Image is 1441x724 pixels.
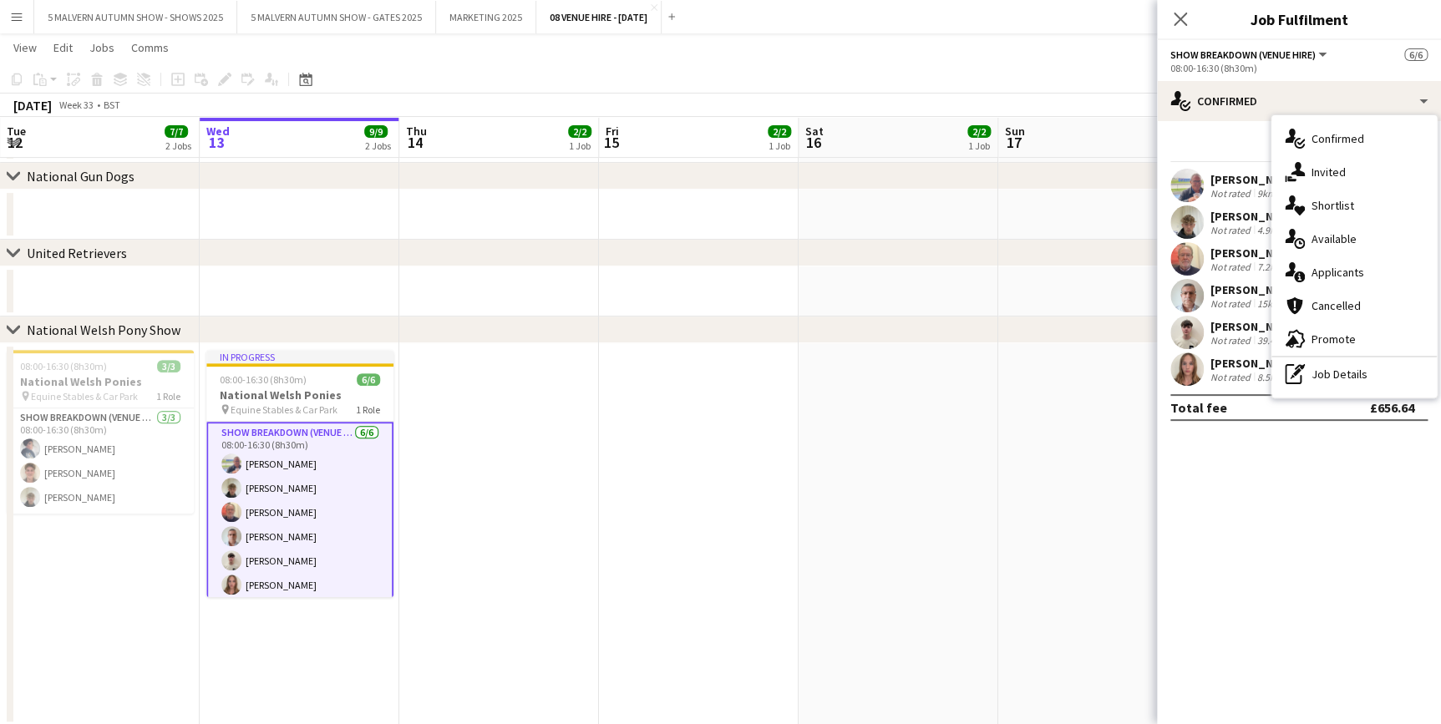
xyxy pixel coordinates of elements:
div: 8.5km [1254,371,1286,383]
a: Jobs [83,37,121,58]
span: 6/6 [1404,48,1428,61]
div: [PERSON_NAME] [1210,319,1299,334]
div: Not rated [1210,334,1254,347]
div: 7.2km [1254,261,1286,273]
span: Thu [406,124,427,139]
div: BST [104,99,120,111]
div: Not rated [1210,261,1254,273]
span: 1 Role [156,390,180,403]
div: 4.9km [1254,224,1286,236]
div: 15km [1254,297,1284,310]
div: 2 Jobs [165,139,191,152]
div: Job Details [1271,357,1437,391]
div: Total fee [1170,399,1227,416]
div: National Gun Dogs [27,168,134,185]
span: Edit [53,40,73,55]
div: Cancelled [1271,289,1437,322]
span: 16 [803,133,824,152]
h3: National Welsh Ponies [7,374,194,389]
span: Week 33 [55,99,97,111]
span: Wed [206,124,230,139]
div: Confirmed [1157,81,1441,121]
span: Equine Stables & Car Park [31,390,138,403]
div: Available [1271,222,1437,256]
span: 2/2 [967,125,991,138]
span: 2/2 [568,125,591,138]
div: 9km [1254,187,1279,200]
span: View [13,40,37,55]
span: 6/6 [357,373,380,386]
span: Tue [7,124,26,139]
button: 5 MALVERN AUTUMN SHOW - SHOWS 2025 [34,1,237,33]
div: [PERSON_NAME] [1210,356,1299,371]
div: In progress [206,350,393,363]
span: 08:00-16:30 (8h30m) [20,360,107,372]
app-job-card: In progress08:00-16:30 (8h30m)6/6National Welsh Ponies Equine Stables & Car Park1 RoleShow Breakd... [206,350,393,597]
span: 1 Role [356,403,380,416]
span: 14 [403,133,427,152]
div: [PERSON_NAME] [1210,209,1299,224]
div: Applicants [1271,256,1437,289]
div: 2 Jobs [365,139,391,152]
div: Confirmed [1271,122,1437,155]
button: MARKETING 2025 [436,1,536,33]
span: Fri [606,124,619,139]
span: 17 [1002,133,1025,152]
div: Not rated [1210,297,1254,310]
div: Shortlist [1271,189,1437,222]
div: 08:00-16:30 (8h30m) [1170,62,1428,74]
button: Show Breakdown (Venue Hire) [1170,48,1329,61]
button: 5 MALVERN AUTUMN SHOW - GATES 2025 [237,1,436,33]
div: 1 Job [569,139,591,152]
div: Not rated [1210,224,1254,236]
span: Jobs [89,40,114,55]
div: National Welsh Pony Show [27,321,180,338]
span: Sun [1005,124,1025,139]
div: Promote [1271,322,1437,356]
span: 7/7 [165,125,188,138]
div: Invited [1271,155,1437,189]
span: 08:00-16:30 (8h30m) [220,373,307,386]
span: 15 [603,133,619,152]
div: [DATE] [13,97,52,114]
span: Show Breakdown (Venue Hire) [1170,48,1316,61]
span: Comms [131,40,169,55]
a: Comms [124,37,175,58]
span: 3/3 [157,360,180,372]
div: 39.4km [1254,334,1291,347]
a: Edit [47,37,79,58]
app-job-card: 08:00-16:30 (8h30m)3/3National Welsh Ponies Equine Stables & Car Park1 RoleShow Breakdown (Venue ... [7,350,194,514]
div: [PERSON_NAME] [1210,172,1299,187]
app-card-role: Show Breakdown (Venue Hire)6/608:00-16:30 (8h30m)[PERSON_NAME][PERSON_NAME][PERSON_NAME][PERSON_N... [206,422,393,603]
span: Sat [805,124,824,139]
h3: National Welsh Ponies [206,387,393,403]
div: United Retrievers [27,245,127,261]
div: Not rated [1210,187,1254,200]
button: 08 VENUE HIRE - [DATE] [536,1,662,33]
span: 12 [4,133,26,152]
div: [PERSON_NAME] [1210,282,1299,297]
span: 9/9 [364,125,388,138]
div: £656.64 [1370,399,1414,416]
h3: Job Fulfilment [1157,8,1441,30]
span: 13 [204,133,230,152]
app-card-role: Show Breakdown (Venue Hire)3/308:00-16:30 (8h30m)[PERSON_NAME][PERSON_NAME][PERSON_NAME] [7,408,194,514]
div: 1 Job [769,139,790,152]
div: 1 Job [968,139,990,152]
span: 2/2 [768,125,791,138]
span: Equine Stables & Car Park [231,403,337,416]
div: [PERSON_NAME] [1210,246,1299,261]
div: Not rated [1210,371,1254,383]
a: View [7,37,43,58]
